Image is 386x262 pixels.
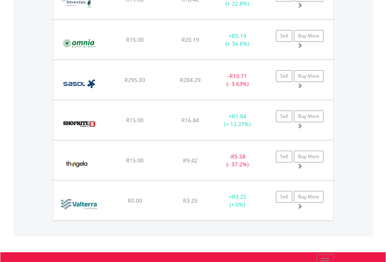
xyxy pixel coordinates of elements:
div: - (- 37.2%) [213,153,262,168]
img: EQU.ZA.SOL.png [57,70,101,98]
span: R1.84 [232,112,246,120]
a: Sell [276,191,292,203]
a: Sell [276,151,292,162]
span: R3.25 [183,197,197,204]
img: EQU.ZA.VAL.png [57,191,102,218]
a: Sell [276,70,292,82]
div: + (+ 0%) [213,193,262,209]
a: Buy More [294,111,324,122]
a: Buy More [294,151,324,162]
span: R284.29 [180,76,201,84]
span: R16.84 [181,116,199,124]
a: Buy More [294,191,324,203]
span: R295.00 [125,76,145,84]
img: EQU.ZA.OMN.png [57,30,101,57]
div: + (+ 34.6%) [213,32,262,48]
a: Sell [276,111,292,122]
span: R0.00 [128,197,142,204]
div: + (+ 12.27%) [213,112,262,128]
img: EQU.ZA.SHP.png [57,110,101,138]
span: R15.00 [126,36,144,43]
span: R20.19 [181,36,199,43]
img: EQU.ZA.TGA.png [57,150,96,178]
span: R3.25 [232,193,246,200]
span: R5.58 [231,153,245,160]
div: - (- 3.63%) [213,72,262,88]
a: Sell [276,30,292,42]
span: R5.19 [232,32,246,39]
span: R15.00 [126,157,144,164]
span: R15.00 [126,116,144,124]
span: R10.71 [229,72,247,80]
span: R9.42 [183,157,197,164]
a: Buy More [294,70,324,82]
a: Buy More [294,30,324,42]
